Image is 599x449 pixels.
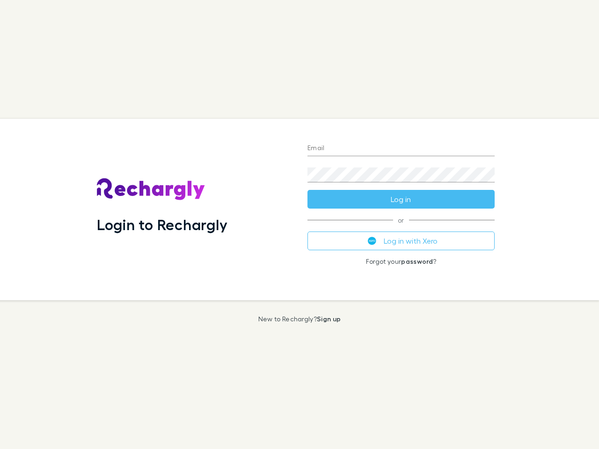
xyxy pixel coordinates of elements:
button: Log in [307,190,495,209]
a: Sign up [317,315,341,323]
img: Xero's logo [368,237,376,245]
a: password [401,257,433,265]
h1: Login to Rechargly [97,216,227,233]
img: Rechargly's Logo [97,178,205,201]
p: New to Rechargly? [258,315,341,323]
button: Log in with Xero [307,232,495,250]
p: Forgot your ? [307,258,495,265]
